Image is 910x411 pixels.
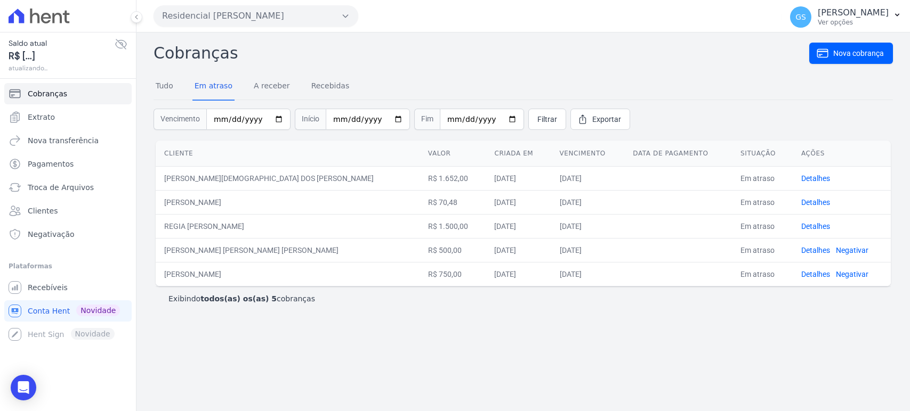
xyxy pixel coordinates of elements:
[551,190,625,214] td: [DATE]
[551,141,625,167] th: Vencimento
[486,238,551,262] td: [DATE]
[76,305,120,316] span: Novidade
[9,38,115,49] span: Saldo atual
[793,141,891,167] th: Ações
[732,166,793,190] td: Em atraso
[168,293,315,304] p: Exibindo cobranças
[28,159,74,169] span: Pagamentos
[156,141,420,167] th: Cliente
[4,177,132,198] a: Troca de Arquivos
[732,262,793,286] td: Em atraso
[836,246,868,254] a: Negativar
[28,182,94,193] span: Troca de Arquivos
[836,270,868,278] a: Negativar
[11,375,36,400] div: Open Intercom Messenger
[28,306,70,316] span: Conta Hent
[4,277,132,298] a: Recebíveis
[28,88,67,99] span: Cobranças
[486,141,551,167] th: Criada em
[4,83,132,104] a: Cobranças
[795,13,806,21] span: GS
[156,190,420,214] td: [PERSON_NAME]
[732,238,793,262] td: Em atraso
[9,260,127,273] div: Plataformas
[801,222,830,231] a: Detalhes
[528,109,566,130] a: Filtrar
[486,190,551,214] td: [DATE]
[732,141,793,167] th: Situação
[309,73,352,101] a: Recebidas
[154,73,175,101] a: Tudo
[551,262,625,286] td: [DATE]
[782,2,910,32] button: GS [PERSON_NAME] Ver opções
[833,48,884,59] span: Nova cobrança
[537,114,557,125] span: Filtrar
[28,112,55,122] span: Extrato
[156,238,420,262] td: [PERSON_NAME] [PERSON_NAME] [PERSON_NAME]
[420,166,486,190] td: R$ 1.652,00
[420,141,486,167] th: Valor
[4,200,132,221] a: Clientes
[28,205,58,216] span: Clientes
[200,294,277,303] b: todos(as) os(as) 5
[570,109,630,130] a: Exportar
[414,109,440,130] span: Fim
[28,282,68,293] span: Recebíveis
[154,109,206,130] span: Vencimento
[156,166,420,190] td: [PERSON_NAME][DEMOGRAPHIC_DATA] DOS [PERSON_NAME]
[624,141,732,167] th: Data de pagamento
[4,130,132,151] a: Nova transferência
[801,198,830,207] a: Detalhes
[4,300,132,322] a: Conta Hent Novidade
[818,18,889,27] p: Ver opções
[4,106,132,128] a: Extrato
[295,109,326,130] span: Início
[732,190,793,214] td: Em atraso
[9,83,127,345] nav: Sidebar
[592,114,621,125] span: Exportar
[420,214,486,238] td: R$ 1.500,00
[420,262,486,286] td: R$ 750,00
[551,238,625,262] td: [DATE]
[156,262,420,286] td: [PERSON_NAME]
[801,246,830,254] a: Detalhes
[4,153,132,175] a: Pagamentos
[809,43,893,64] a: Nova cobrança
[192,73,235,101] a: Em atraso
[420,190,486,214] td: R$ 70,48
[9,49,115,63] span: R$ [...]
[801,174,830,183] a: Detalhes
[732,214,793,238] td: Em atraso
[9,63,115,73] span: atualizando...
[551,166,625,190] td: [DATE]
[154,5,358,27] button: Residencial [PERSON_NAME]
[486,262,551,286] td: [DATE]
[154,41,809,65] h2: Cobranças
[486,214,551,238] td: [DATE]
[252,73,292,101] a: A receber
[156,214,420,238] td: REGIA [PERSON_NAME]
[818,7,889,18] p: [PERSON_NAME]
[4,224,132,245] a: Negativação
[420,238,486,262] td: R$ 500,00
[28,135,99,146] span: Nova transferência
[28,229,75,240] span: Negativação
[801,270,830,278] a: Detalhes
[486,166,551,190] td: [DATE]
[551,214,625,238] td: [DATE]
